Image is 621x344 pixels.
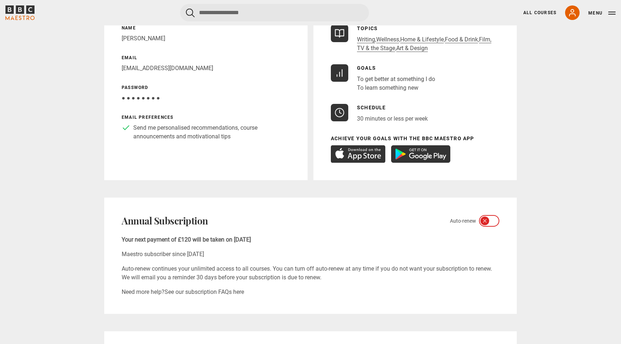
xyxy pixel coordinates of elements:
[165,288,244,295] a: See our subscription FAQs here
[122,215,208,227] h2: Annual Subscription
[450,217,476,225] span: Auto-renew
[331,135,499,142] p: Achieve your goals with the BBC Maestro App
[122,54,290,61] p: Email
[357,75,435,84] li: To get better at something I do
[122,64,290,73] p: [EMAIL_ADDRESS][DOMAIN_NAME]
[357,36,375,43] a: Writing
[588,9,616,17] button: Toggle navigation
[357,64,435,72] p: Goals
[400,36,444,43] a: Home & Lifestyle
[180,4,369,21] input: Search
[376,36,399,43] a: Wellness
[186,8,195,17] button: Submit the search query
[122,288,499,296] p: Need more help?
[122,114,290,121] p: Email preferences
[357,84,435,92] li: To learn something new
[5,5,34,20] svg: BBC Maestro
[396,45,428,52] a: Art & Design
[122,250,499,259] p: Maestro subscriber since [DATE]
[357,104,428,112] p: Schedule
[122,236,251,243] b: Your next payment of £120 will be taken on [DATE]
[122,94,160,101] span: ● ● ● ● ● ● ● ●
[445,36,478,43] a: Food & Drink
[357,114,428,123] p: 30 minutes or less per week
[357,25,499,32] p: Topics
[133,124,290,141] p: Send me personalised recommendations, course announcements and motivational tips
[122,264,499,282] p: Auto-renew continues your unlimited access to all courses. You can turn off auto-renew at any tim...
[122,34,290,43] p: [PERSON_NAME]
[122,25,290,31] p: Name
[122,84,290,91] p: Password
[523,9,556,16] a: All Courses
[357,35,499,53] p: , , , , ,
